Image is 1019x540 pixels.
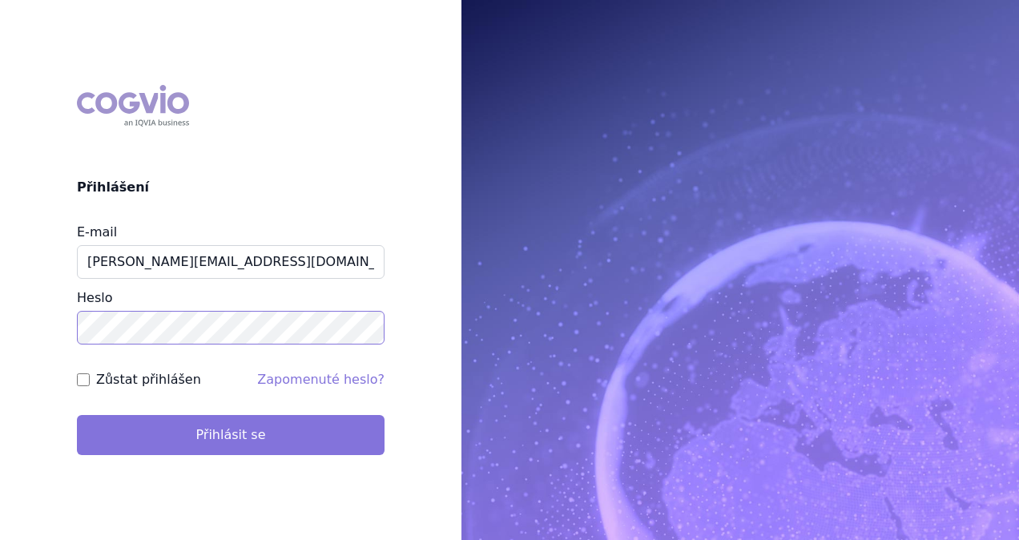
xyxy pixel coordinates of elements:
[77,290,112,305] label: Heslo
[77,415,385,455] button: Přihlásit se
[96,370,201,389] label: Zůstat přihlášen
[77,224,117,240] label: E-mail
[77,85,189,127] div: COGVIO
[77,178,385,197] h2: Přihlášení
[257,372,385,387] a: Zapomenuté heslo?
